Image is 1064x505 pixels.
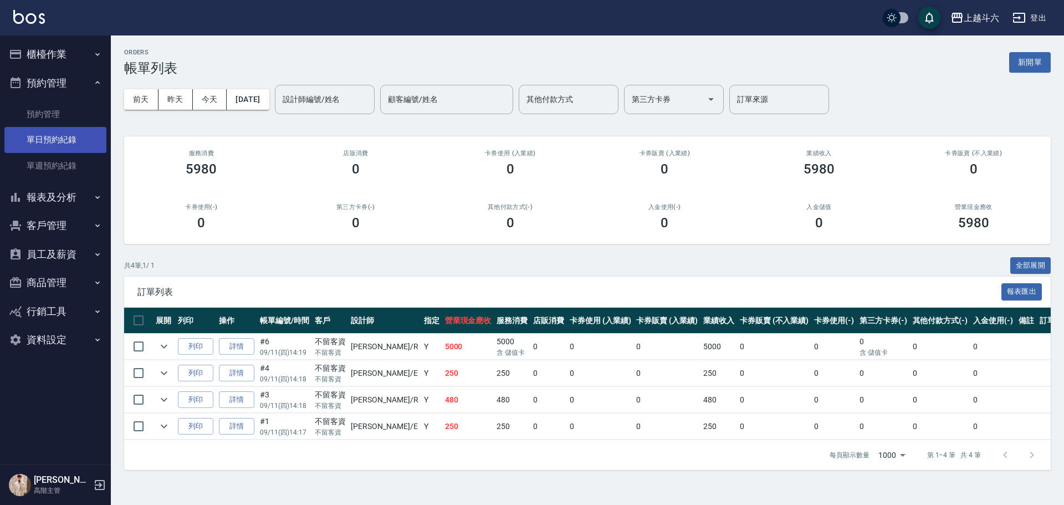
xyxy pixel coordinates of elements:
[1010,257,1051,274] button: 全部展開
[530,414,567,440] td: 0
[601,203,729,211] h2: 入金使用(-)
[633,334,700,360] td: 0
[958,215,989,231] h3: 5980
[158,89,193,110] button: 昨天
[257,334,312,360] td: #6
[315,389,346,401] div: 不留客資
[857,360,910,386] td: 0
[567,360,634,386] td: 0
[292,150,420,157] h2: 店販消費
[700,360,737,386] td: 250
[4,297,106,326] button: 行銷工具
[830,450,869,460] p: 每頁顯示數量
[315,401,346,411] p: 不留客資
[124,49,177,56] h2: ORDERS
[315,336,346,348] div: 不留客資
[4,153,106,178] a: 單週預約紀錄
[124,60,177,76] h3: 帳單列表
[219,418,254,435] a: 詳情
[700,387,737,413] td: 480
[348,334,421,360] td: [PERSON_NAME] /R
[193,89,227,110] button: 今天
[737,360,811,386] td: 0
[633,308,700,334] th: 卡券販賣 (入業績)
[348,387,421,413] td: [PERSON_NAME] /R
[156,391,172,408] button: expand row
[257,414,312,440] td: #1
[910,308,971,334] th: 其他付款方式(-)
[970,161,978,177] h3: 0
[1001,283,1042,300] button: 報表匯出
[601,150,729,157] h2: 卡券販賣 (入業績)
[257,308,312,334] th: 帳單編號/時間
[755,150,883,157] h2: 業績收入
[737,334,811,360] td: 0
[292,203,420,211] h2: 第三方卡券(-)
[175,308,216,334] th: 列印
[497,348,528,358] p: 含 儲值卡
[34,475,90,486] h5: [PERSON_NAME]
[970,360,1016,386] td: 0
[178,418,213,435] button: 列印
[260,374,309,384] p: 09/11 (四) 14:18
[1009,52,1051,73] button: 新開單
[34,486,90,496] p: 高階主管
[909,203,1037,211] h2: 營業現金應收
[918,7,940,29] button: save
[442,387,494,413] td: 480
[442,360,494,386] td: 250
[4,183,106,212] button: 報表及分析
[219,391,254,409] a: 詳情
[446,150,574,157] h2: 卡券使用 (入業績)
[567,387,634,413] td: 0
[494,334,530,360] td: 5000
[1009,57,1051,67] a: 新開單
[315,374,346,384] p: 不留客資
[4,325,106,354] button: 資料設定
[567,334,634,360] td: 0
[804,161,835,177] h3: 5980
[507,161,514,177] h3: 0
[970,387,1016,413] td: 0
[1016,308,1037,334] th: 備註
[124,89,158,110] button: 前天
[530,387,567,413] td: 0
[9,474,31,496] img: Person
[137,203,265,211] h2: 卡券使用(-)
[857,414,910,440] td: 0
[970,308,1016,334] th: 入金使用(-)
[702,90,720,108] button: Open
[909,150,1037,157] h2: 卡券販賣 (不入業績)
[970,334,1016,360] td: 0
[857,308,910,334] th: 第三方卡券(-)
[530,334,567,360] td: 0
[700,414,737,440] td: 250
[857,334,910,360] td: 0
[530,360,567,386] td: 0
[860,348,907,358] p: 含 儲值卡
[4,268,106,297] button: 商品管理
[4,40,106,69] button: 櫃檯作業
[260,348,309,358] p: 09/11 (四) 14:19
[910,414,971,440] td: 0
[421,334,442,360] td: Y
[1008,8,1051,28] button: 登出
[348,414,421,440] td: [PERSON_NAME] /E
[178,365,213,382] button: 列印
[633,387,700,413] td: 0
[927,450,981,460] p: 第 1–4 筆 共 4 筆
[442,334,494,360] td: 5000
[1001,286,1042,297] a: 報表匯出
[970,414,1016,440] td: 0
[227,89,269,110] button: [DATE]
[4,127,106,152] a: 單日預約紀錄
[197,215,205,231] h3: 0
[737,414,811,440] td: 0
[421,360,442,386] td: Y
[156,418,172,435] button: expand row
[421,308,442,334] th: 指定
[4,69,106,98] button: 預約管理
[442,308,494,334] th: 營業現金應收
[946,7,1004,29] button: 上越斗六
[700,334,737,360] td: 5000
